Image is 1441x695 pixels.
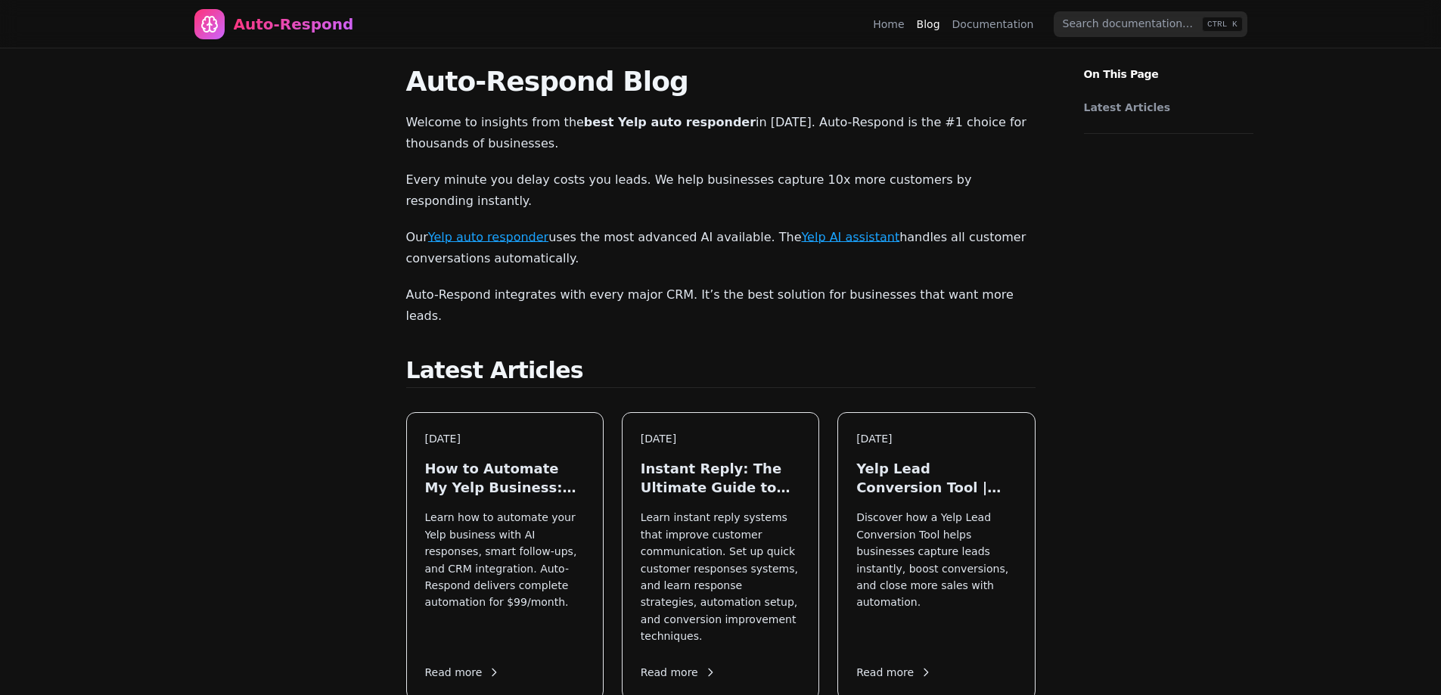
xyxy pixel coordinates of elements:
h3: Yelp Lead Conversion Tool | Auto Respond [856,459,1016,497]
strong: best Yelp auto responder [584,115,756,129]
input: Search documentation… [1054,11,1247,37]
p: Learn how to automate your Yelp business with AI responses, smart follow-ups, and CRM integration... [425,509,585,644]
p: Every minute you delay costs you leads. We help businesses capture 10x more customers by respondi... [406,169,1036,212]
p: On This Page [1072,48,1266,82]
div: [DATE] [641,431,800,447]
p: Our uses the most advanced AI available. The handles all customer conversations automatically. [406,227,1036,269]
a: Latest Articles [1084,100,1246,115]
span: Read more [425,665,501,681]
div: [DATE] [856,431,1016,447]
h1: Auto-Respond Blog [406,67,1036,97]
div: Auto-Respond [234,14,354,35]
span: Read more [856,665,932,681]
h2: Latest Articles [406,357,1036,388]
div: [DATE] [425,431,585,447]
a: Documentation [952,17,1034,32]
p: Auto-Respond integrates with every major CRM. It’s the best solution for businesses that want mor... [406,284,1036,327]
a: Yelp auto responder [428,230,548,244]
a: Home [873,17,904,32]
h3: Instant Reply: The Ultimate Guide to Faster Customer Response [641,459,800,497]
p: Welcome to insights from the in [DATE]. Auto-Respond is the #1 choice for thousands of businesses. [406,112,1036,154]
a: Home page [194,9,354,39]
span: Read more [641,665,716,681]
a: Yelp AI assistant [801,230,899,244]
h3: How to Automate My Yelp Business: Complete 2025 Guide [425,459,585,497]
a: Blog [917,17,940,32]
p: Learn instant reply systems that improve customer communication. Set up quick customer responses ... [641,509,800,644]
p: Discover how a Yelp Lead Conversion Tool helps businesses capture leads instantly, boost conversi... [856,509,1016,644]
